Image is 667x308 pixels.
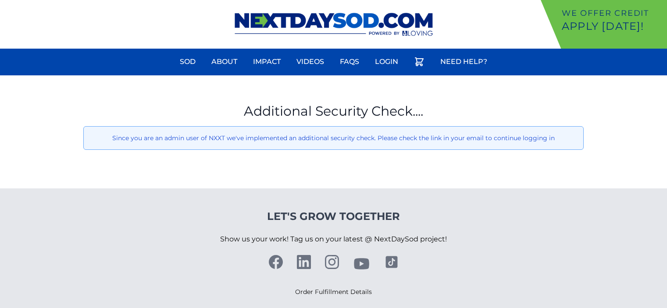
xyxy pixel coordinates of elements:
[83,103,584,119] h1: Additional Security Check....
[91,134,576,142] p: Since you are an admin user of NXXT we've implemented an additional security check. Please check ...
[220,209,447,223] h4: Let's Grow Together
[295,288,372,296] a: Order Fulfillment Details
[220,223,447,255] p: Show us your work! Tag us on your latest @ NextDaySod project!
[175,51,201,72] a: Sod
[435,51,492,72] a: Need Help?
[562,7,663,19] p: We offer Credit
[248,51,286,72] a: Impact
[370,51,403,72] a: Login
[335,51,364,72] a: FAQs
[206,51,243,72] a: About
[562,19,663,33] p: Apply [DATE]!
[291,51,329,72] a: Videos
